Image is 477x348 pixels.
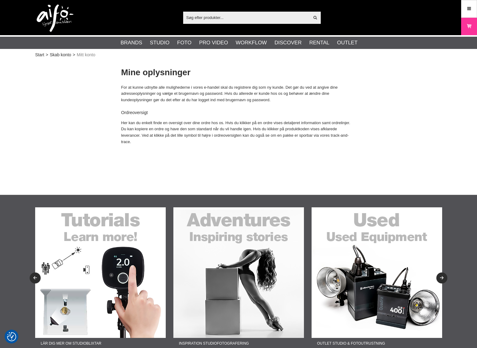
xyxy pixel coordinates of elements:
[121,67,356,79] h1: Mine oplysninger
[312,207,442,338] img: Annonce:22-03F banner-sidfot-used.jpg
[73,52,75,58] span: >
[37,5,73,32] img: logo.png
[121,120,356,145] p: Her kan du enkelt finde en oversigt over dine ordre hos os. Hvis du klikker på en ordre vises det...
[30,272,41,283] button: Previous
[46,52,48,58] span: >
[50,52,71,58] span: Skab konto
[77,52,95,58] span: Mitt konto
[173,207,304,338] img: Annonce:22-02F banner-sidfot-adventures.jpg
[183,13,309,22] input: Søg efter produkter...
[35,52,44,58] a: Start
[309,39,329,47] a: Rental
[436,272,447,283] button: Next
[150,39,169,47] a: Studio
[35,207,166,338] img: Annonce:22-01F banner-sidfot-tutorials.jpg
[337,39,357,47] a: Outlet
[121,109,356,116] h4: Ordreoversigt
[199,39,228,47] a: Pro Video
[236,39,267,47] a: Workflow
[177,39,191,47] a: Foto
[7,332,16,341] img: Revisit consent button
[120,39,142,47] a: Brands
[275,39,302,47] a: Discover
[7,331,16,342] button: Samtykkepræferencer
[121,84,356,103] p: For at kunne udnytte alle mulighederne i vores e-handel skal du registrere dig som ny kunde. Det ...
